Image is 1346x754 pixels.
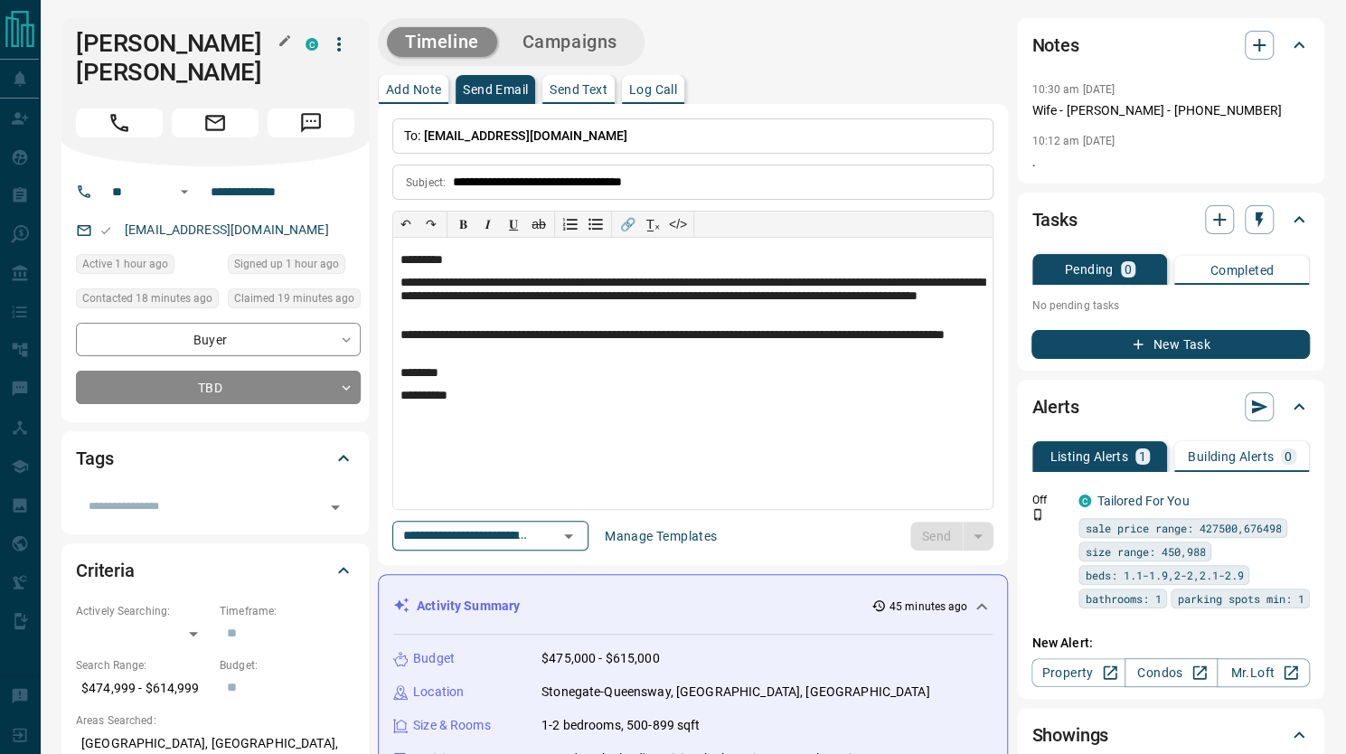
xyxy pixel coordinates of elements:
p: To: [392,118,993,154]
p: 1 [1139,450,1146,463]
p: Off [1031,492,1068,508]
a: Property [1031,658,1125,687]
s: ab [532,217,546,231]
h2: Tasks [1031,205,1077,234]
h2: Alerts [1031,392,1078,421]
h2: Showings [1031,721,1108,749]
p: $475,000 - $615,000 [541,649,660,668]
p: Listing Alerts [1050,450,1128,463]
p: Activity Summary [417,597,520,616]
p: Send Email [463,83,528,96]
button: Campaigns [504,27,635,57]
p: 10:12 am [DATE] [1031,135,1115,147]
a: [EMAIL_ADDRESS][DOMAIN_NAME] [125,222,329,237]
span: beds: 1.1-1.9,2-2,2.1-2.9 [1085,566,1243,584]
span: Active 1 hour ago [82,255,168,273]
span: size range: 450,988 [1085,542,1205,561]
h2: Criteria [76,556,135,585]
p: Location [413,683,464,702]
div: Thu Aug 14 2025 [228,288,361,314]
p: Size & Rooms [413,716,491,735]
div: condos.ca [1078,495,1091,507]
button: 𝐔 [501,212,526,237]
span: [EMAIL_ADDRESS][DOMAIN_NAME] [424,128,628,143]
a: Mr.Loft [1217,658,1310,687]
p: 0 [1285,450,1292,463]
button: Open [323,495,348,520]
span: Contacted 18 minutes ago [82,289,212,307]
svg: Push Notification Only [1031,508,1044,521]
p: Budget: [220,657,354,674]
p: Stonegate-Queensway, [GEOGRAPHIC_DATA], [GEOGRAPHIC_DATA] [541,683,930,702]
button: Bullet list [583,212,608,237]
div: Tasks [1031,198,1310,241]
p: Add Note [386,83,441,96]
span: 𝐔 [509,217,518,231]
p: 1-2 bedrooms, 500-899 sqft [541,716,700,735]
p: Log Call [629,83,677,96]
p: Wife - [PERSON_NAME] - [PHONE_NUMBER] [1031,101,1310,120]
p: 0 [1125,263,1132,276]
p: . [1031,153,1310,172]
a: Tailored For You [1097,494,1189,508]
svg: Email Valid [99,224,112,237]
div: Thu Aug 14 2025 [76,254,219,279]
div: Thu Aug 14 2025 [76,288,219,314]
p: New Alert: [1031,634,1310,653]
p: 10:30 am [DATE] [1031,83,1115,96]
span: bathrooms: 1 [1085,589,1161,608]
span: parking spots min: 1 [1177,589,1304,608]
p: Search Range: [76,657,211,674]
div: condos.ca [306,38,318,51]
div: Notes [1031,24,1310,67]
button: Numbered list [558,212,583,237]
p: Budget [413,649,455,668]
button: ab [526,212,551,237]
div: Alerts [1031,385,1310,429]
p: Pending [1065,263,1114,276]
span: Claimed 19 minutes ago [234,289,354,307]
button: Timeline [387,27,497,57]
button: Open [556,523,581,549]
span: Call [76,108,163,137]
p: Actively Searching: [76,603,211,619]
p: Send Text [550,83,607,96]
p: Timeframe: [220,603,354,619]
div: Activity Summary45 minutes ago [393,589,993,623]
p: Completed [1210,264,1275,277]
span: Message [268,108,354,137]
div: TBD [76,371,361,404]
p: 45 minutes ago [889,598,968,615]
div: Thu Aug 14 2025 [228,254,361,279]
p: $474,999 - $614,999 [76,674,211,703]
button: New Task [1031,330,1310,359]
p: No pending tasks [1031,292,1310,319]
h1: [PERSON_NAME] [PERSON_NAME] [76,29,278,87]
h2: Notes [1031,31,1078,60]
span: Signed up 1 hour ago [234,255,339,273]
button: ↷ [419,212,444,237]
div: Tags [76,437,354,480]
p: Subject: [406,174,446,191]
button: T̲ₓ [640,212,665,237]
button: </> [665,212,691,237]
span: Email [172,108,259,137]
span: sale price range: 427500,676498 [1085,519,1281,537]
button: 𝑰 [475,212,501,237]
div: Buyer [76,323,361,356]
a: Condos [1125,658,1218,687]
p: Areas Searched: [76,712,354,729]
div: split button [910,522,994,551]
button: 🔗 [615,212,640,237]
button: ↶ [393,212,419,237]
div: Criteria [76,549,354,592]
h2: Tags [76,444,113,473]
button: Open [174,181,195,203]
button: Manage Templates [594,522,728,551]
button: 𝐁 [450,212,475,237]
p: Building Alerts [1188,450,1274,463]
